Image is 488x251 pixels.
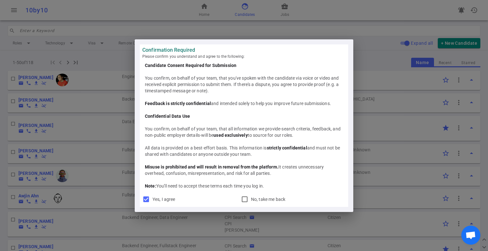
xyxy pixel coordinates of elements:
[145,63,236,68] b: Candidate Consent Required for Submission
[145,164,278,169] b: Misuse is prohibited and will result in removal from the platform.
[145,183,156,188] b: Note:
[267,145,307,150] b: strictly confidential
[145,101,211,106] b: Feedback is strictly confidential
[145,145,343,157] div: All data is provided on a best-effort basis. This information is and must not be shared with cand...
[145,183,343,189] div: You'll need to accept these terms each time you log in.
[142,53,346,60] span: Please confirm you understand and agree to the following:
[145,75,343,94] div: You confirm, on behalf of your team, that you've spoken with the candidate via voice or video and...
[152,197,175,202] span: Yes, I agree
[251,197,285,202] span: No, take me back
[142,47,346,53] strong: Confirmation Required
[461,226,480,245] div: Open chat
[213,133,247,138] b: used exclusively
[145,164,343,176] div: It creates unnecessary overhead, confusion, misrepresentation, and risk for all parties.
[145,114,190,119] b: Confidential Data Use
[145,100,343,107] div: and intended solely to help you improve future submissions.
[145,126,343,138] div: You confirm, on behalf of your team, that all information we provide-search criteria, feedback, a...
